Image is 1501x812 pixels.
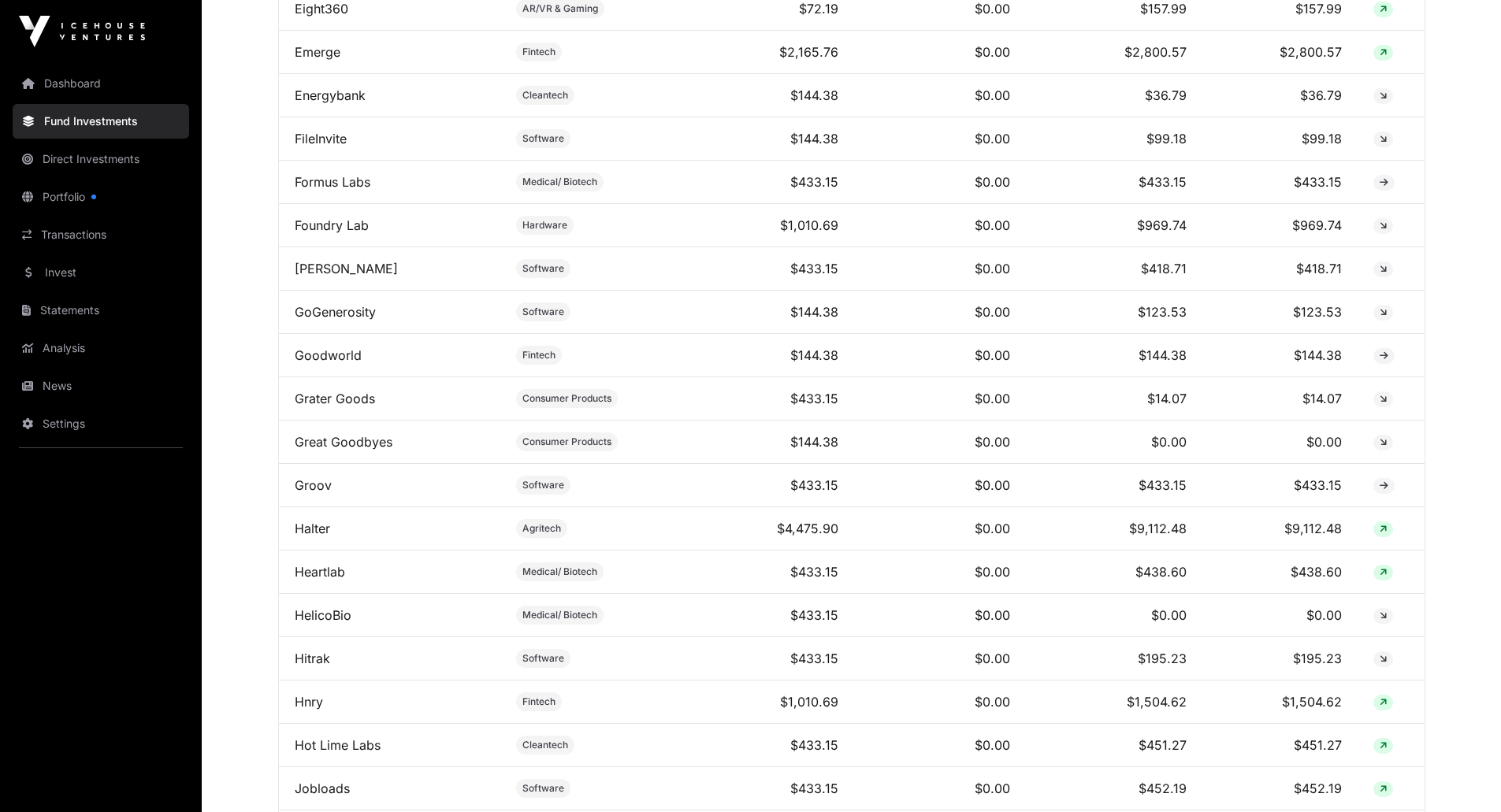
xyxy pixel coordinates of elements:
span: Software [522,132,564,145]
td: $0.00 [854,161,1027,204]
span: Consumer Products [522,392,611,405]
span: Medical/ Biotech [522,609,597,621]
a: Dashboard [13,66,189,101]
td: $0.00 [854,117,1027,161]
span: Software [522,306,564,318]
span: Fintech [522,695,555,708]
span: Cleantech [522,739,568,751]
a: Invest [13,255,189,290]
td: $123.53 [1202,291,1358,334]
a: Direct Investments [13,142,189,176]
iframe: Chat Widget [1422,736,1501,812]
td: $433.15 [669,464,854,507]
td: $0.00 [854,551,1027,594]
td: $0.00 [1026,421,1202,464]
td: $451.27 [1202,724,1358,767]
td: $1,010.69 [669,204,854,247]
span: Hardware [522,219,567,232]
td: $123.53 [1026,291,1202,334]
span: Software [522,782,564,795]
td: $418.71 [1026,247,1202,291]
td: $195.23 [1202,637,1358,680]
td: $0.00 [854,421,1027,464]
a: Hitrak [295,651,330,666]
a: Emerge [295,44,340,60]
td: $144.38 [1202,334,1358,377]
td: $0.00 [854,637,1027,680]
a: News [13,369,189,403]
td: $144.38 [669,334,854,377]
td: $0.00 [854,74,1027,117]
td: $0.00 [854,724,1027,767]
td: $0.00 [854,464,1027,507]
span: Medical/ Biotech [522,176,597,188]
td: $0.00 [1202,594,1358,637]
td: $144.38 [669,74,854,117]
td: $433.15 [1026,161,1202,204]
td: $2,800.57 [1026,31,1202,74]
td: $0.00 [854,594,1027,637]
a: Hnry [295,694,323,710]
td: $452.19 [1026,767,1202,810]
span: Agritech [522,522,561,535]
span: Software [522,262,564,275]
a: Jobloads [295,780,350,796]
a: Hot Lime Labs [295,737,381,753]
td: $433.15 [1202,161,1358,204]
td: $4,475.90 [669,507,854,551]
a: FileInvite [295,131,347,146]
a: Fund Investments [13,104,189,139]
td: $452.19 [1202,767,1358,810]
td: $433.15 [1026,464,1202,507]
td: $0.00 [854,377,1027,421]
a: Foundry Lab [295,217,369,233]
a: Energybank [295,87,366,103]
td: $433.15 [669,161,854,204]
a: [PERSON_NAME] [295,261,398,276]
td: $0.00 [854,291,1027,334]
td: $14.07 [1026,377,1202,421]
td: $144.38 [669,421,854,464]
td: $0.00 [854,507,1027,551]
td: $0.00 [854,680,1027,724]
td: $0.00 [854,247,1027,291]
td: $14.07 [1202,377,1358,421]
td: $99.18 [1026,117,1202,161]
td: $433.15 [669,377,854,421]
a: HelicoBio [295,607,351,623]
a: Transactions [13,217,189,252]
a: GoGenerosity [295,304,376,320]
td: $0.00 [854,204,1027,247]
td: $433.15 [669,247,854,291]
a: Statements [13,293,189,328]
a: Groov [295,477,332,493]
td: $0.00 [854,31,1027,74]
td: $433.15 [669,767,854,810]
td: $1,504.62 [1026,680,1202,724]
td: $144.38 [669,291,854,334]
td: $451.27 [1026,724,1202,767]
span: Fintech [522,349,555,362]
td: $969.74 [1202,204,1358,247]
td: $438.60 [1202,551,1358,594]
td: $99.18 [1202,117,1358,161]
td: $0.00 [854,334,1027,377]
td: $9,112.48 [1202,507,1358,551]
a: Formus Labs [295,174,370,190]
td: $438.60 [1026,551,1202,594]
span: Software [522,652,564,665]
a: Heartlab [295,564,345,580]
td: $2,165.76 [669,31,854,74]
a: Grater Goods [295,391,375,406]
span: Consumer Products [522,436,611,448]
td: $418.71 [1202,247,1358,291]
td: $1,504.62 [1202,680,1358,724]
td: $2,800.57 [1202,31,1358,74]
td: $433.15 [669,724,854,767]
td: $36.79 [1202,74,1358,117]
a: Great Goodbyes [295,434,392,450]
a: Goodworld [295,347,362,363]
span: Cleantech [522,89,568,102]
img: Icehouse Ventures Logo [19,16,145,47]
td: $0.00 [1026,594,1202,637]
